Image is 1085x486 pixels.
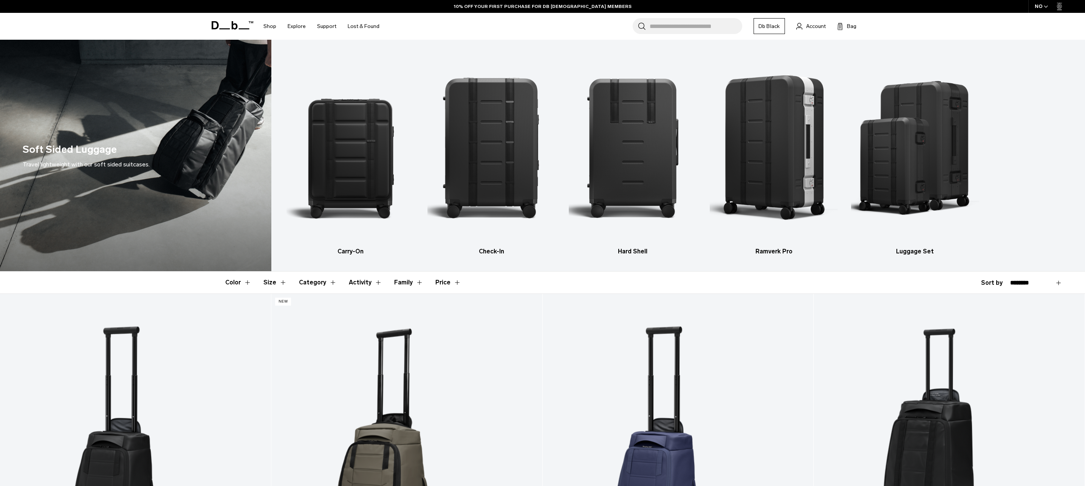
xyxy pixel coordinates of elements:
a: Db Black [754,18,785,34]
span: Bag [847,22,856,30]
h3: Hard Shell [569,247,697,256]
img: Db [427,51,556,243]
li: 5 / 5 [851,51,979,256]
a: Db Luggage Set [851,51,979,256]
button: Toggle Filter [263,272,287,293]
button: Toggle Filter [225,272,251,293]
button: Toggle Filter [349,272,382,293]
button: Bag [837,22,856,31]
a: 10% OFF YOUR FIRST PURCHASE FOR DB [DEMOGRAPHIC_DATA] MEMBERS [454,3,631,10]
h3: Check-In [427,247,556,256]
span: Account [806,22,826,30]
img: Db [569,51,697,243]
p: New [275,298,291,306]
h3: Carry-On [286,247,415,256]
img: Db [286,51,415,243]
li: 3 / 5 [569,51,697,256]
button: Toggle Filter [299,272,337,293]
h1: Soft Sided Luggage [23,142,117,157]
a: Lost & Found [348,13,379,40]
img: Db [710,51,838,243]
a: Db Check-In [427,51,556,256]
span: Travel lightweight with our soft sided suitcases. [23,161,150,168]
a: Support [317,13,336,40]
a: Db Carry-On [286,51,415,256]
a: Explore [288,13,306,40]
li: 4 / 5 [710,51,838,256]
li: 2 / 5 [427,51,556,256]
nav: Main Navigation [258,13,385,40]
h3: Ramverk Pro [710,247,838,256]
a: Shop [263,13,276,40]
li: 1 / 5 [286,51,415,256]
h3: Luggage Set [851,247,979,256]
button: Toggle Price [435,272,461,293]
button: Toggle Filter [394,272,423,293]
img: Db [851,51,979,243]
a: Account [796,22,826,31]
a: Db Ramverk Pro [710,51,838,256]
a: Db Hard Shell [569,51,697,256]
